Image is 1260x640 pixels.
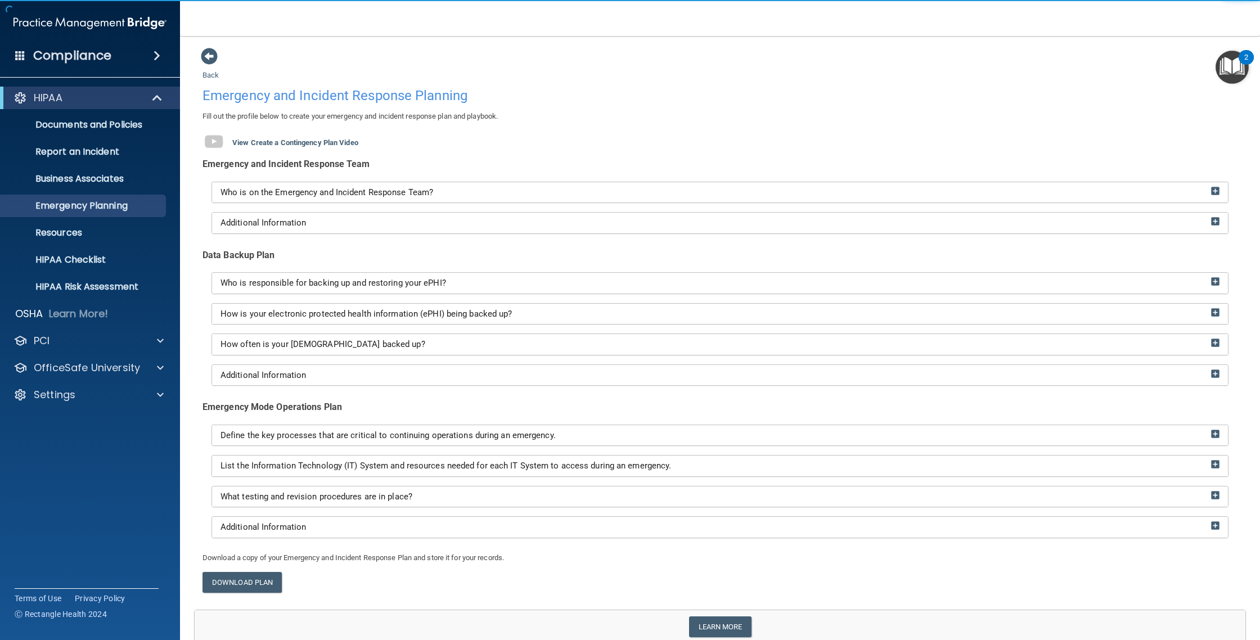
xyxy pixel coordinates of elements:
iframe: Drift Widget Chat Controller [1065,560,1246,605]
a: Who is on the Emergency and Incident Response Team? [220,188,1219,197]
a: Define the key processes that are critical to continuing operations during an emergency. [220,431,1219,440]
span: Define the key processes that are critical to continuing operations during an emergency. [220,430,556,440]
b: Emergency Mode Operations Plan [202,402,342,412]
img: gray_youtube_icon.38fcd6cc.png [202,130,225,153]
p: Learn More! [49,307,109,321]
span: Who is on the Emergency and Incident Response Team? [220,187,433,197]
a: Settings [13,388,164,402]
span: Additional Information [220,370,306,380]
img: ic_add_box.75fa564c.png [1211,339,1219,347]
span: Who is responsible for backing up and restoring your ePHI? [220,278,446,288]
p: Emergency Planning [7,200,161,211]
button: Open Resource Center, 2 new notifications [1216,51,1249,84]
h4: Compliance [33,48,111,64]
a: HIPAA [13,91,163,105]
a: Privacy Policy [75,593,125,604]
a: Learn more [689,616,751,637]
b: Emergency and Incident Response Team [202,159,370,169]
span: How often is your [DEMOGRAPHIC_DATA] backed up? [220,339,425,349]
span: Ⓒ Rectangle Health 2024 [15,609,107,620]
b: Data Backup Plan [202,250,275,260]
span: What testing and revision procedures are in place? [220,492,412,502]
p: Download a copy of your Emergency and Incident Response Plan and store it for your records. [202,551,1237,565]
img: ic_add_box.75fa564c.png [1211,277,1219,286]
a: PCI [13,334,164,348]
a: Additional Information [220,218,1219,228]
h4: Emergency and Incident Response Planning [202,88,1237,103]
div: 2 [1244,57,1248,72]
span: How is your electronic protected health information (ePHI) being backed up? [220,309,512,319]
a: Back [202,57,219,79]
a: Who is responsible for backing up and restoring your ePHI? [220,278,1219,288]
a: List the Information Technology (IT) System and resources needed for each IT System to access dur... [220,461,1219,471]
img: PMB logo [13,12,166,34]
img: ic_add_box.75fa564c.png [1211,217,1219,226]
p: OSHA [15,307,43,321]
a: OfficeSafe University [13,361,164,375]
p: Fill out the profile below to create your emergency and incident response plan and playbook. [202,110,1237,123]
p: Documents and Policies [7,119,161,130]
a: What testing and revision procedures are in place? [220,492,1219,502]
p: Settings [34,388,75,402]
img: ic_add_box.75fa564c.png [1211,187,1219,195]
img: ic_add_box.75fa564c.png [1211,491,1219,499]
span: Additional Information [220,522,306,532]
a: How is your electronic protected health information (ePHI) being backed up? [220,309,1219,319]
p: Report an Incident [7,146,161,157]
a: Additional Information [220,371,1219,380]
b: View Create a Contingency Plan Video [232,138,358,147]
a: Terms of Use [15,593,61,604]
p: HIPAA Checklist [7,254,161,265]
img: ic_add_box.75fa564c.png [1211,308,1219,317]
span: Additional Information [220,218,306,228]
p: Resources [7,227,161,238]
a: How often is your [DEMOGRAPHIC_DATA] backed up? [220,340,1219,349]
span: List the Information Technology (IT) System and resources needed for each IT System to access dur... [220,461,671,471]
p: OfficeSafe University [34,361,140,375]
p: HIPAA [34,91,62,105]
img: ic_add_box.75fa564c.png [1211,521,1219,530]
p: Business Associates [7,173,161,184]
img: ic_add_box.75fa564c.png [1211,460,1219,468]
img: ic_add_box.75fa564c.png [1211,430,1219,438]
a: Download Plan [202,572,282,593]
a: Additional Information [220,522,1219,532]
p: HIPAA Risk Assessment [7,281,161,292]
img: ic_add_box.75fa564c.png [1211,369,1219,378]
p: PCI [34,334,49,348]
